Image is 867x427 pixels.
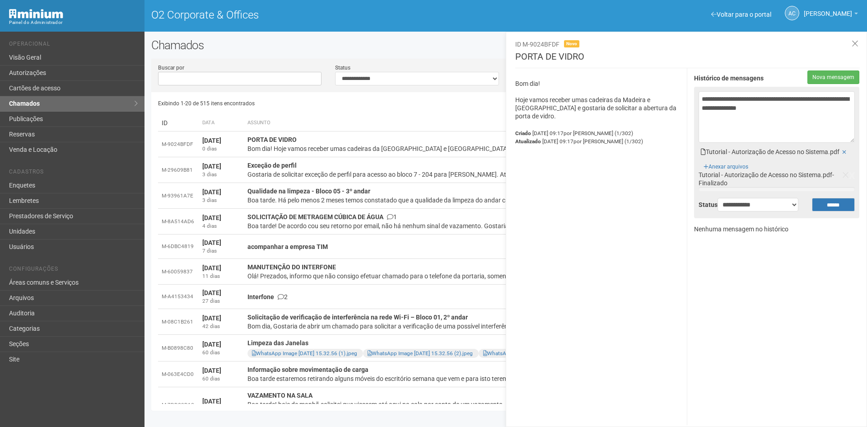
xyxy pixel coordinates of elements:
div: 60 dias [202,375,240,383]
td: M-29609B81 [158,157,199,183]
span: Tutorial - Autorização de Acesso no Sistema.pdf [699,171,832,178]
a: Voltar para o portal [711,11,771,18]
strong: Atualizado [515,138,541,145]
strong: [DATE] [202,314,221,322]
label: Buscar por [158,64,184,72]
td: M-08C1B261 [158,309,199,335]
div: 11 dias [202,272,240,280]
img: Minium [9,9,63,19]
strong: [DATE] [202,137,221,144]
td: M-063E4CD0 [158,361,199,387]
button: Nova mensagem [807,70,859,84]
div: Bom dia! Hoje vamos receber umas cadeiras da [GEOGRAPHIC_DATA] e [GEOGRAPHIC_DATA] e gostaria de ... [247,144,698,153]
p: Bom dia! Hoje vamos receber umas cadeiras da Madeira e [GEOGRAPHIC_DATA] e gostaria de solicitar ... [515,80,681,120]
td: M-93961A7E [158,183,199,209]
strong: [DATE] [202,398,221,405]
strong: Informação sobre movimentação de carga [247,366,368,373]
span: [DATE] 09:17 [532,130,633,136]
strong: PORTA DE VIDRO [247,136,297,143]
strong: [DATE] [202,239,221,246]
strong: Limpeza das Janelas [247,339,308,347]
div: Boa tarde. Há pelo menos 2 meses temos constatado que a qualidade da limpeza do andar caiu bastan... [247,196,698,205]
a: WhatsApp Image [DATE] 15.32.56.jpeg [483,350,580,357]
span: 1 [387,213,397,221]
strong: [DATE] [202,367,221,374]
div: Painel do Administrador [9,19,138,27]
strong: [DATE] [202,289,221,296]
a: AC [785,6,799,20]
label: Status [335,64,350,72]
td: M-9024BFDF [158,131,199,157]
div: Bom dia, Gostaria de abrir um chamado para solicitar a verificação de uma possível interferência ... [247,322,698,331]
span: por [PERSON_NAME] (1/302) [573,138,643,145]
i: Remover [842,150,846,155]
div: Anexar arquivos [699,157,753,171]
div: 0 dias [202,145,240,153]
div: Boa tarde! hoje de manhã solicitei que viessem até aqui na sala por conta de um vazamento. o rapa... [247,400,698,409]
div: 42 dias [202,323,240,330]
h2: Chamados [151,38,860,52]
td: M-8A514AD6 [158,209,199,235]
strong: Histórico de mensagens [694,75,764,82]
strong: VAZAMENTO NA SALA [247,392,312,399]
td: ID [158,115,199,131]
a: [PERSON_NAME] [804,11,858,19]
span: - Finalizado [699,171,834,187]
strong: Exceção de perfil [247,162,297,169]
th: Assunto [244,115,701,131]
span: ID M-9024BFDF [515,41,559,48]
p: Nenhuma mensagem no histórico [694,225,859,233]
h1: O2 Corporate & Offices [151,9,499,21]
strong: [DATE] [202,264,221,272]
div: Boa tarde estaremos retirando alguns móveis do escritório semana que vem e para isto teremos a ne... [247,374,698,383]
strong: [DATE] [202,188,221,196]
td: M-B0898C80 [158,335,199,361]
div: 3 dias [202,171,240,178]
div: 3 dias [202,197,240,204]
li: Configurações [9,266,138,275]
span: 2 [278,293,288,300]
div: 27 dias [202,297,240,305]
td: M-6DBC4819 [158,235,199,259]
th: Data [199,115,244,131]
div: 7 dias [202,247,240,255]
li: Cadastros [9,169,138,178]
td: M-7DD09D12 [158,387,199,423]
div: 4 dias [202,222,240,230]
a: X [842,171,855,180]
li: Operacional [9,41,138,50]
strong: [DATE] [202,341,221,348]
div: Gostaria de solicitar exceção de perfil para acesso ao bloco 7 - 204 para [PERSON_NAME]. Atenci... [247,170,698,179]
strong: MANUTENÇÃO DO INTERFONE [247,263,336,271]
span: Novo [564,40,579,47]
strong: [DATE] [202,163,221,170]
div: 60 dias [202,349,240,357]
strong: acompanhar a empresa TIM [247,243,328,250]
strong: SOLICITAÇÃO DE METRAGEM CÚBICA DE ÁGUA [247,213,383,221]
span: [DATE] 09:17 [542,138,643,145]
strong: Qualidade na limpeza - Bloco 05 - 3º andar [247,188,370,195]
li: Tutorial - Autorização de Acesso no Sistema.pdf [701,147,853,157]
div: Boa tarde! De acordo cou seu retorno por email, não há nenhum sinal de vazamento. Gostaria de sol... [247,221,698,230]
label: Status [699,201,704,209]
strong: [DATE] [202,214,221,221]
strong: Criado [515,130,531,136]
div: Exibindo 1-20 de 515 itens encontrados [158,97,506,110]
strong: Solicitação de verificação de interferência na rede Wi-Fi – Bloco 01, 2º andar [247,314,468,321]
td: M-60059837 [158,259,199,285]
a: WhatsApp Image [DATE] 15.32.56 (1).jpeg [252,350,357,357]
span: por [PERSON_NAME] (1/302) [564,130,633,136]
h3: PORTA DE VIDRO [515,52,860,68]
td: M-A4153434 [158,285,199,309]
div: Olá! Prezados, informo que não consigo efetuar chamado para o telefone da portaria, somente receb... [247,272,698,281]
a: WhatsApp Image [DATE] 15.32.56 (2).jpeg [368,350,473,357]
span: Ana Carla de Carvalho Silva [804,1,852,17]
strong: Interfone [247,293,274,300]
